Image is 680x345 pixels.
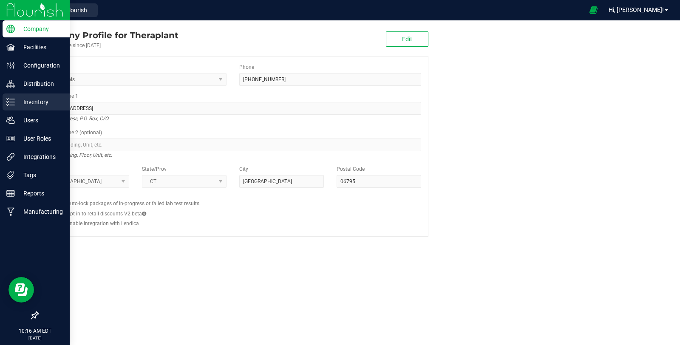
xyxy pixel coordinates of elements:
input: City [239,175,324,188]
p: Users [15,115,66,125]
p: Configuration [15,60,66,71]
p: Manufacturing [15,206,66,217]
span: Edit [402,36,412,42]
p: Inventory [15,97,66,107]
label: Enable integration with Lendica [67,220,139,227]
p: 10:16 AM EDT [4,327,66,335]
inline-svg: Company [6,25,15,33]
span: Open Ecommerce Menu [584,2,603,18]
button: Edit [386,31,428,47]
p: Company [15,24,66,34]
iframe: Resource center [8,277,34,303]
i: Suite, Building, Floor, Unit, etc. [45,150,112,160]
label: Postal Code [337,165,365,173]
p: Distribution [15,79,66,89]
label: Address Line 2 (optional) [45,129,102,136]
inline-svg: Manufacturing [6,207,15,216]
p: Tags [15,170,66,180]
span: Hi, [PERSON_NAME]! [609,6,664,13]
label: Auto-lock packages of in-progress or failed lab test results [67,200,199,207]
inline-svg: Reports [6,189,15,198]
inline-svg: Distribution [6,79,15,88]
inline-svg: Integrations [6,153,15,161]
p: User Roles [15,133,66,144]
p: Facilities [15,42,66,52]
inline-svg: User Roles [6,134,15,143]
inline-svg: Users [6,116,15,124]
inline-svg: Facilities [6,43,15,51]
p: [DATE] [4,335,66,341]
label: Opt in to retail discounts V2 beta [67,210,146,218]
inline-svg: Tags [6,171,15,179]
label: State/Prov [142,165,167,173]
div: Theraplant [37,29,178,42]
label: Phone [239,63,254,71]
div: Account active since [DATE] [37,42,178,49]
input: Address [45,102,421,115]
p: Integrations [15,152,66,162]
inline-svg: Inventory [6,98,15,106]
input: Postal Code [337,175,421,188]
i: Street address, P.O. Box, C/O [45,113,108,124]
inline-svg: Configuration [6,61,15,70]
label: City [239,165,248,173]
p: Reports [15,188,66,198]
input: (123) 456-7890 [239,73,421,86]
h2: Configs [45,194,421,200]
input: Suite, Building, Unit, etc. [45,139,421,151]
